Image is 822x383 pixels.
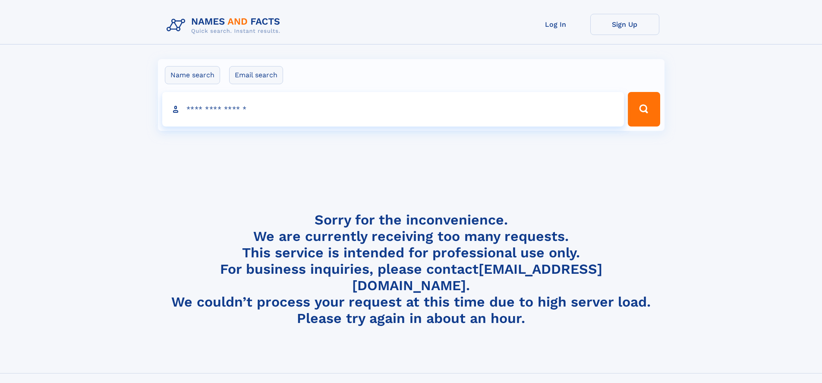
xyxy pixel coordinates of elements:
[162,92,624,127] input: search input
[165,66,220,84] label: Name search
[521,14,590,35] a: Log In
[163,212,659,327] h4: Sorry for the inconvenience. We are currently receiving too many requests. This service is intend...
[229,66,283,84] label: Email search
[590,14,659,35] a: Sign Up
[352,261,602,294] a: [EMAIL_ADDRESS][DOMAIN_NAME]
[163,14,287,37] img: Logo Names and Facts
[628,92,660,127] button: Search Button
